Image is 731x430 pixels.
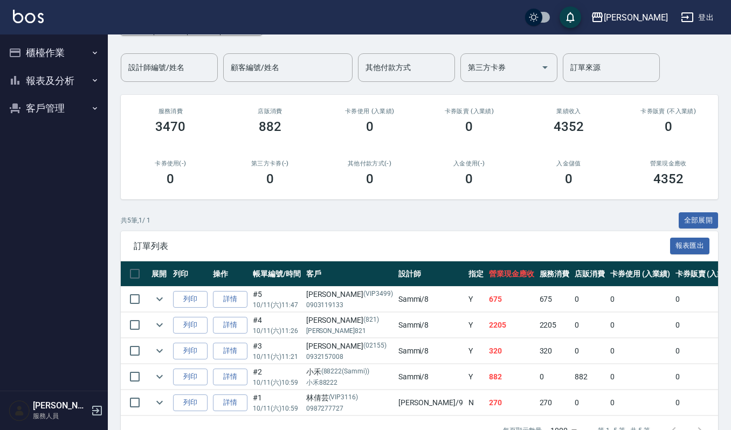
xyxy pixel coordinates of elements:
[396,390,466,415] td: [PERSON_NAME] /9
[213,394,247,411] a: 詳情
[466,364,486,390] td: Y
[266,171,274,186] h3: 0
[213,291,247,308] a: 詳情
[653,171,684,186] h3: 4352
[4,39,104,67] button: 櫃檯作業
[233,160,307,167] h2: 第三方卡券(-)
[155,119,185,134] h3: 3470
[537,261,573,287] th: 服務消費
[572,338,608,364] td: 0
[259,119,281,134] h3: 882
[149,261,170,287] th: 展開
[465,171,473,186] h3: 0
[233,108,307,115] h2: 店販消費
[532,108,606,115] h2: 業績收入
[537,287,573,312] td: 675
[13,10,44,23] img: Logo
[608,313,673,338] td: 0
[363,341,387,352] p: (02155)
[329,392,358,404] p: (VIP3116)
[250,338,304,364] td: #3
[167,171,174,186] h3: 0
[306,326,393,336] p: [PERSON_NAME]821
[466,313,486,338] td: Y
[608,390,673,415] td: 0
[306,341,393,352] div: [PERSON_NAME]
[170,261,210,287] th: 列印
[670,240,710,251] a: 報表匯出
[486,338,537,364] td: 320
[210,261,250,287] th: 操作
[432,160,506,167] h2: 入金使用(-)
[321,366,369,378] p: (88222(Sammi))
[213,369,247,385] a: 詳情
[466,287,486,312] td: Y
[537,313,573,338] td: 2205
[173,394,208,411] button: 列印
[363,315,379,326] p: (821)
[173,369,208,385] button: 列印
[486,390,537,415] td: 270
[608,338,673,364] td: 0
[604,11,668,24] div: [PERSON_NAME]
[572,313,608,338] td: 0
[486,261,537,287] th: 營業現金應收
[151,369,168,385] button: expand row
[306,315,393,326] div: [PERSON_NAME]
[306,366,393,378] div: 小禾
[587,6,672,29] button: [PERSON_NAME]
[537,390,573,415] td: 270
[134,241,670,252] span: 訂單列表
[560,6,581,28] button: save
[677,8,718,27] button: 登出
[250,313,304,338] td: #4
[608,261,673,287] th: 卡券使用 (入業績)
[151,394,168,411] button: expand row
[250,261,304,287] th: 帳單編號/時間
[486,364,537,390] td: 882
[333,108,406,115] h2: 卡券使用 (入業績)
[608,287,673,312] td: 0
[465,119,473,134] h3: 0
[173,317,208,334] button: 列印
[363,289,393,300] p: (VIP3499)
[537,338,573,364] td: 320
[306,392,393,404] div: 林倩芸
[532,160,606,167] h2: 入金儲值
[536,59,554,76] button: Open
[173,343,208,359] button: 列印
[333,160,406,167] h2: 其他付款方式(-)
[366,119,374,134] h3: 0
[396,287,466,312] td: Sammi /8
[306,378,393,387] p: 小禾88222
[151,291,168,307] button: expand row
[33,400,88,411] h5: [PERSON_NAME]
[306,352,393,362] p: 0932157008
[396,261,466,287] th: 設計師
[151,343,168,359] button: expand row
[665,119,672,134] h3: 0
[466,390,486,415] td: N
[396,338,466,364] td: Sammi /8
[432,108,506,115] h2: 卡券販賣 (入業績)
[121,216,150,225] p: 共 5 筆, 1 / 1
[253,326,301,336] p: 10/11 (六) 11:26
[565,171,573,186] h3: 0
[631,108,705,115] h2: 卡券販賣 (不入業績)
[253,378,301,387] p: 10/11 (六) 10:59
[572,287,608,312] td: 0
[134,160,208,167] h2: 卡券使用(-)
[9,400,30,421] img: Person
[250,364,304,390] td: #2
[33,411,88,421] p: 服務人員
[572,261,608,287] th: 店販消費
[304,261,396,287] th: 客戶
[306,404,393,413] p: 0987277727
[4,94,104,122] button: 客戶管理
[366,171,374,186] h3: 0
[134,108,208,115] h3: 服務消費
[608,364,673,390] td: 0
[306,300,393,310] p: 0903119133
[486,287,537,312] td: 675
[253,300,301,310] p: 10/11 (六) 11:47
